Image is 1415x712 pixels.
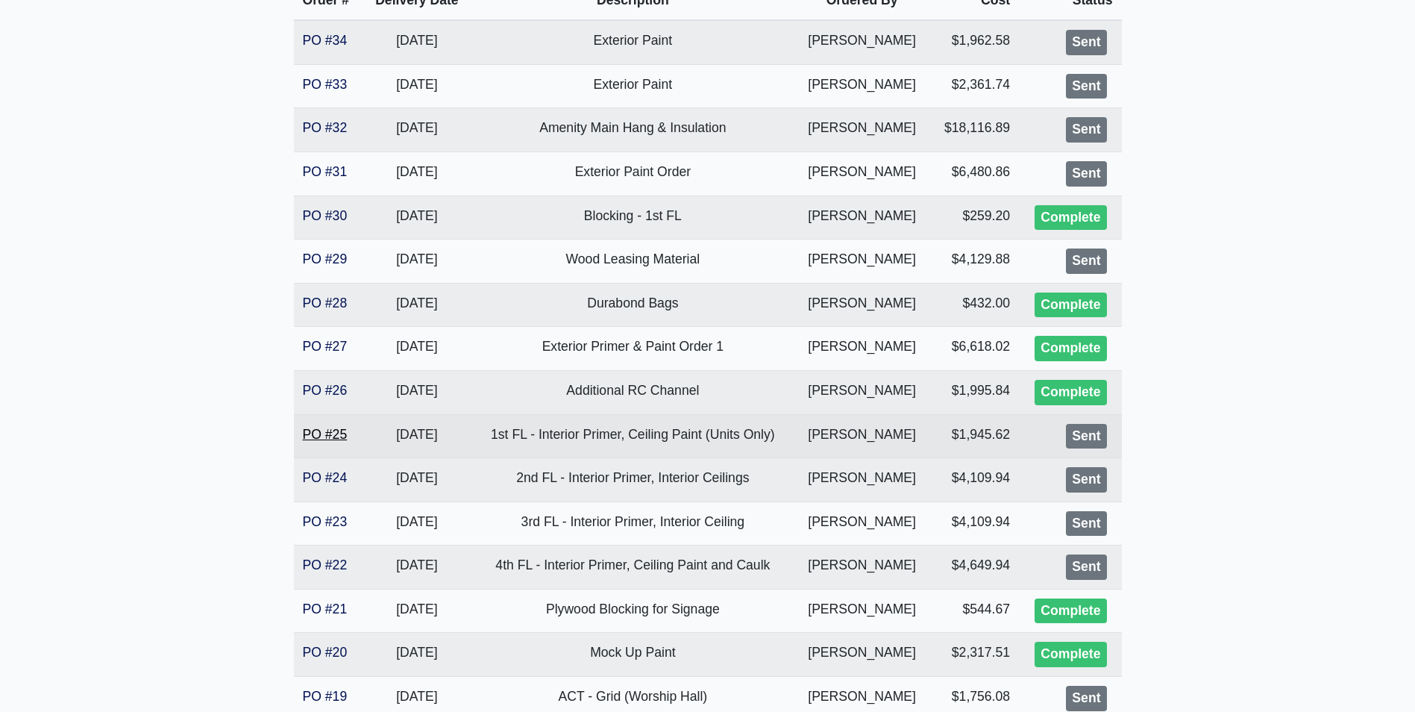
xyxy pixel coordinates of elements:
[1066,424,1106,449] div: Sent
[794,546,929,590] td: [PERSON_NAME]
[303,427,348,442] a: PO #25
[1066,74,1106,99] div: Sent
[303,689,348,704] a: PO #19
[1066,117,1106,143] div: Sent
[794,458,929,502] td: [PERSON_NAME]
[794,108,929,152] td: [PERSON_NAME]
[303,602,348,616] a: PO #21
[929,64,1019,108] td: $2,361.74
[363,108,471,152] td: [DATE]
[471,633,795,677] td: Mock Up Paint
[363,633,471,677] td: [DATE]
[303,77,348,92] a: PO #33
[303,339,348,354] a: PO #27
[929,152,1019,196] td: $6,480.86
[1035,336,1106,361] div: Complete
[363,370,471,414] td: [DATE]
[471,152,795,196] td: Exterior Paint Order
[471,240,795,284] td: Wood Leasing Material
[1066,686,1106,711] div: Sent
[303,558,348,572] a: PO #22
[794,283,929,327] td: [PERSON_NAME]
[471,327,795,371] td: Exterior Primer & Paint Order 1
[794,633,929,677] td: [PERSON_NAME]
[929,589,1019,633] td: $544.67
[363,152,471,196] td: [DATE]
[794,20,929,64] td: [PERSON_NAME]
[303,296,348,310] a: PO #28
[363,240,471,284] td: [DATE]
[363,589,471,633] td: [DATE]
[1035,642,1106,667] div: Complete
[363,458,471,502] td: [DATE]
[471,283,795,327] td: Durabond Bags
[929,414,1019,458] td: $1,945.62
[1066,249,1106,274] div: Sent
[929,20,1019,64] td: $1,962.58
[929,502,1019,546] td: $4,109.94
[1066,555,1106,580] div: Sent
[1066,511,1106,537] div: Sent
[363,196,471,240] td: [DATE]
[363,283,471,327] td: [DATE]
[1035,205,1106,231] div: Complete
[471,458,795,502] td: 2nd FL - Interior Primer, Interior Ceilings
[1066,30,1106,55] div: Sent
[929,283,1019,327] td: $432.00
[471,414,795,458] td: 1st FL - Interior Primer, Ceiling Paint (Units Only)
[794,327,929,371] td: [PERSON_NAME]
[929,370,1019,414] td: $1,995.84
[471,589,795,633] td: Plywood Blocking for Signage
[1066,467,1106,493] div: Sent
[794,240,929,284] td: [PERSON_NAME]
[794,589,929,633] td: [PERSON_NAME]
[471,108,795,152] td: Amenity Main Hang & Insulation
[303,164,348,179] a: PO #31
[363,414,471,458] td: [DATE]
[303,514,348,529] a: PO #23
[471,546,795,590] td: 4th FL - Interior Primer, Ceiling Paint and Caulk
[363,20,471,64] td: [DATE]
[929,108,1019,152] td: $18,116.89
[363,502,471,546] td: [DATE]
[1066,161,1106,187] div: Sent
[471,196,795,240] td: Blocking - 1st FL
[794,414,929,458] td: [PERSON_NAME]
[363,327,471,371] td: [DATE]
[303,252,348,266] a: PO #29
[929,327,1019,371] td: $6,618.02
[363,64,471,108] td: [DATE]
[1035,380,1106,405] div: Complete
[929,546,1019,590] td: $4,649.94
[794,64,929,108] td: [PERSON_NAME]
[303,33,348,48] a: PO #34
[794,152,929,196] td: [PERSON_NAME]
[303,208,348,223] a: PO #30
[303,120,348,135] a: PO #32
[363,546,471,590] td: [DATE]
[471,20,795,64] td: Exterior Paint
[471,502,795,546] td: 3rd FL - Interior Primer, Interior Ceiling
[303,383,348,398] a: PO #26
[1035,293,1106,318] div: Complete
[929,458,1019,502] td: $4,109.94
[929,196,1019,240] td: $259.20
[303,645,348,660] a: PO #20
[471,370,795,414] td: Additional RC Channel
[303,470,348,485] a: PO #24
[929,633,1019,677] td: $2,317.51
[1035,599,1106,624] div: Complete
[794,502,929,546] td: [PERSON_NAME]
[929,240,1019,284] td: $4,129.88
[794,370,929,414] td: [PERSON_NAME]
[794,196,929,240] td: [PERSON_NAME]
[471,64,795,108] td: Exterior Paint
